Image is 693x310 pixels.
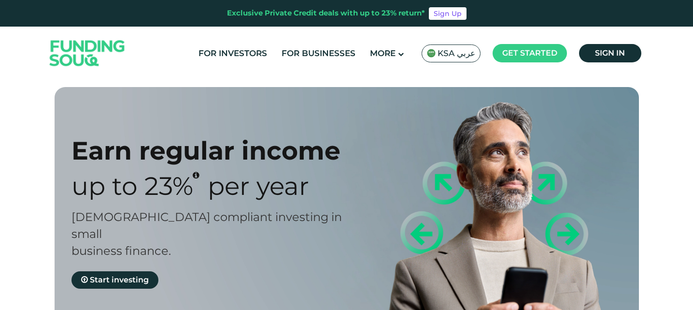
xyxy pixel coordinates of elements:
a: Sign in [579,44,641,62]
span: Sign in [595,48,625,58]
span: Get started [502,48,557,58]
span: More [370,48,396,58]
span: Per Year [208,171,309,201]
span: Start investing [90,275,149,284]
img: Logo [40,29,135,78]
a: For Investors [196,45,269,61]
span: [DEMOGRAPHIC_DATA] compliant investing in small business finance. [71,210,342,258]
a: Start investing [71,271,158,289]
div: Earn regular income [71,135,364,166]
span: KSA عربي [438,48,475,59]
i: 23% IRR (expected) ~ 15% Net yield (expected) [193,171,199,179]
div: Exclusive Private Credit deals with up to 23% return* [227,8,425,19]
img: SA Flag [427,49,436,58]
a: For Businesses [279,45,358,61]
a: Sign Up [429,7,467,20]
span: Up to 23% [71,171,193,201]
